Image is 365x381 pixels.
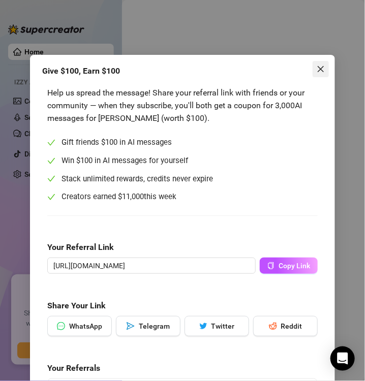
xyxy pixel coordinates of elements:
h5: Your Referral Link [47,241,318,253]
span: Telegram [139,322,170,330]
span: copy [267,262,275,269]
button: sendTelegram [116,316,180,336]
div: Open Intercom Messenger [330,346,355,371]
button: redditReddit [253,316,318,336]
span: check [47,157,55,165]
div: Help us spread the message! Share your referral link with friends or your community — when they s... [47,86,318,124]
span: check [47,175,55,183]
h5: Your Referrals [47,362,318,374]
span: Stack unlimited rewards, credits never expire [62,173,213,185]
button: Close [313,61,329,77]
div: Give $100, Earn $100 [42,65,323,77]
span: Gift friends $100 in AI messages [62,137,172,149]
span: close [317,65,325,73]
button: twitterTwitter [185,316,249,336]
button: Copy Link [260,258,318,274]
h5: Share Your Link [47,300,318,312]
span: reddit [269,322,277,330]
span: send [127,322,135,330]
span: Copy Link [279,262,310,270]
span: WhatsApp [69,322,102,330]
span: check [47,193,55,201]
span: Twitter [211,322,235,330]
span: Creators earned $ this week [62,191,176,203]
span: Reddit [281,322,302,330]
span: Close [313,65,329,73]
span: Win $100 in AI messages for yourself [62,155,188,167]
button: messageWhatsApp [47,316,112,336]
span: twitter [199,322,207,330]
span: message [57,322,65,330]
span: check [47,139,55,147]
